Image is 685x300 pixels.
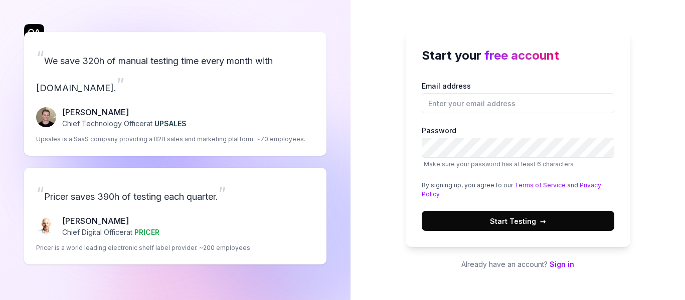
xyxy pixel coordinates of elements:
p: We save 320h of manual testing time every month with [DOMAIN_NAME]. [36,44,314,98]
p: Chief Technology Officer at [62,118,187,129]
label: Email address [422,81,614,113]
img: Fredrik Seidl [36,107,56,127]
button: Start Testing→ [422,211,614,231]
a: “We save 320h of manual testing time every month with [DOMAIN_NAME].”Fredrik Seidl[PERSON_NAME]Ch... [24,32,326,156]
p: [PERSON_NAME] [62,106,187,118]
span: free account [484,48,559,63]
p: Upsales is a SaaS company providing a B2B sales and marketing platform. ~70 employees. [36,135,305,144]
h2: Start your [422,47,614,65]
p: Already have an account? [406,259,630,269]
img: Chris Chalkitis [36,216,56,236]
p: [PERSON_NAME] [62,215,159,227]
p: Chief Digital Officer at [62,227,159,237]
p: Pricer saves 390h of testing each quarter. [36,180,314,207]
p: Pricer is a world leading electronic shelf label provider. ~200 employees. [36,243,252,252]
span: Start Testing [490,216,546,226]
a: “Pricer saves 390h of testing each quarter.”Chris Chalkitis[PERSON_NAME]Chief Digital Officerat P... [24,168,326,264]
span: PRICER [134,228,159,236]
span: ” [116,74,124,96]
input: PasswordMake sure your password has at least 6 characters [422,138,614,158]
span: UPSALES [154,119,187,128]
span: “ [36,182,44,204]
span: → [540,216,546,226]
a: Sign in [550,260,574,268]
span: ” [218,182,226,204]
input: Email address [422,93,614,113]
a: Terms of Service [515,181,566,189]
label: Password [422,125,614,169]
span: “ [36,47,44,69]
span: Make sure your password has at least 6 characters [424,160,574,168]
div: By signing up, you agree to our and [422,181,614,199]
